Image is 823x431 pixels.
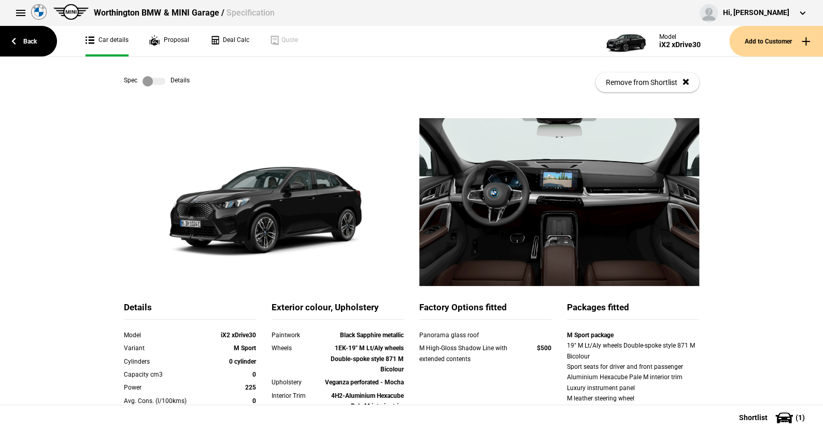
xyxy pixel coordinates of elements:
div: Worthington BMW & MINI Garage / [94,7,274,19]
div: Avg. Cons. (l/100kms) [124,396,203,406]
strong: Veganza perforated - Mocha [325,379,404,386]
strong: M Sport package [567,332,614,339]
div: Capacity cm3 [124,369,203,380]
div: Factory Options fitted [419,301,551,320]
div: Variant [124,343,203,353]
strong: 0 [252,371,256,378]
div: Cylinders [124,356,203,367]
span: Specification [226,8,274,18]
strong: iX2 xDrive30 [221,332,256,339]
button: Add to Customer [729,26,823,56]
div: Spec Details [124,76,190,87]
strong: 225 [245,384,256,391]
div: Panorama glass roof [419,330,512,340]
div: Paintwork [272,330,324,340]
img: mini.png [53,4,89,20]
div: Exterior colour, Upholstery [272,301,404,320]
strong: Black Sapphire metallic [340,332,404,339]
div: Interior Trim [272,391,324,401]
strong: 4H2-Aluminium Hexacube Pale M interior trim [331,392,404,410]
span: ( 1 ) [796,414,805,421]
strong: 0 [252,397,256,405]
a: Deal Calc [210,26,249,56]
div: Details [124,301,256,320]
strong: 0 cylinder [229,358,256,365]
button: Shortlist(1) [723,405,823,430]
div: iX2 xDrive30 [659,40,701,49]
strong: $500 [537,344,551,352]
a: Proposal [149,26,189,56]
div: Hi, [PERSON_NAME] [723,8,789,18]
div: Model [124,330,203,340]
div: Upholstery [272,377,324,387]
div: Wheels [272,343,324,353]
button: Remove from Shortlist [595,73,699,92]
div: Packages fitted [567,301,699,320]
div: M High-Gloss Shadow Line with extended contents [419,343,512,364]
strong: M Sport [234,344,256,352]
strong: 1EK-19" M Lt/Aly wheels Double-spoke style 871 M Bicolour [331,344,404,373]
div: Model [659,33,701,40]
a: Car details [86,26,129,56]
div: Power [124,382,203,393]
img: bmw.png [31,4,47,20]
span: Shortlist [739,414,768,421]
